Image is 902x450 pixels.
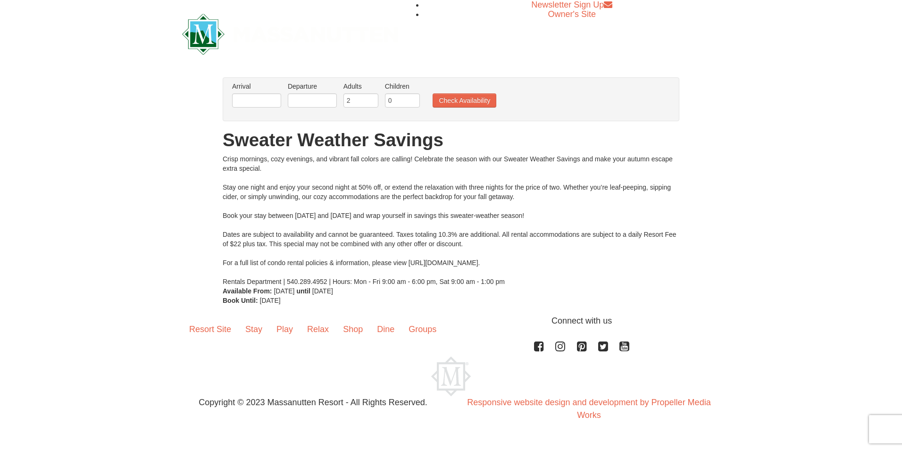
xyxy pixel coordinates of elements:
a: Owner's Site [548,9,596,19]
img: Massanutten Resort Logo [182,14,398,55]
img: Massanutten Resort Logo [431,357,471,396]
label: Children [385,82,420,91]
span: [DATE] [274,287,294,295]
span: [DATE] [312,287,333,295]
p: Connect with us [182,315,720,327]
button: Check Availability [433,93,496,108]
a: Groups [401,315,443,344]
a: Massanutten Resort [182,22,398,44]
a: Resort Site [182,315,238,344]
a: Dine [370,315,401,344]
a: Relax [300,315,336,344]
p: Copyright © 2023 Massanutten Resort - All Rights Reserved. [175,396,451,409]
span: [DATE] [260,297,281,304]
a: Play [269,315,300,344]
strong: Book Until: [223,297,258,304]
a: Shop [336,315,370,344]
a: Stay [238,315,269,344]
label: Adults [343,82,378,91]
strong: until [296,287,310,295]
a: Responsive website design and development by Propeller Media Works [467,398,710,420]
h1: Sweater Weather Savings [223,131,679,150]
div: Crisp mornings, cozy evenings, and vibrant fall colors are calling! Celebrate the season with our... [223,154,679,286]
label: Arrival [232,82,281,91]
strong: Available From: [223,287,272,295]
label: Departure [288,82,337,91]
